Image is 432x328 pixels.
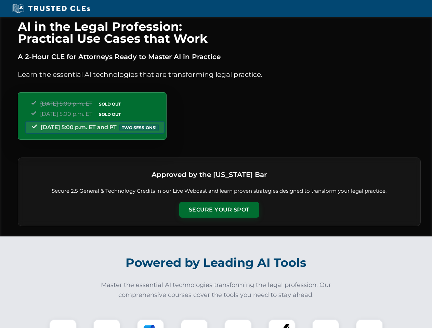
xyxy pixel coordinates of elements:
[96,100,123,108] span: SOLD OUT
[96,111,123,118] span: SOLD OUT
[96,280,336,300] p: Master the essential AI technologies transforming the legal profession. Our comprehensive courses...
[40,111,92,117] span: [DATE] 5:00 p.m. ET
[18,69,421,80] p: Learn the essential AI technologies that are transforming legal practice.
[152,168,267,181] h3: Approved by the [US_STATE] Bar
[26,187,412,195] p: Secure 2.5 General & Technology Credits in our Live Webcast and learn proven strategies designed ...
[40,100,92,107] span: [DATE] 5:00 p.m. ET
[270,166,287,183] img: Logo
[18,20,421,44] h1: AI in the Legal Profession: Practical Use Cases that Work
[10,3,92,14] img: Trusted CLEs
[27,251,406,275] h2: Powered by Leading AI Tools
[179,202,259,218] button: Secure Your Spot
[18,51,421,62] p: A 2-Hour CLE for Attorneys Ready to Master AI in Practice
